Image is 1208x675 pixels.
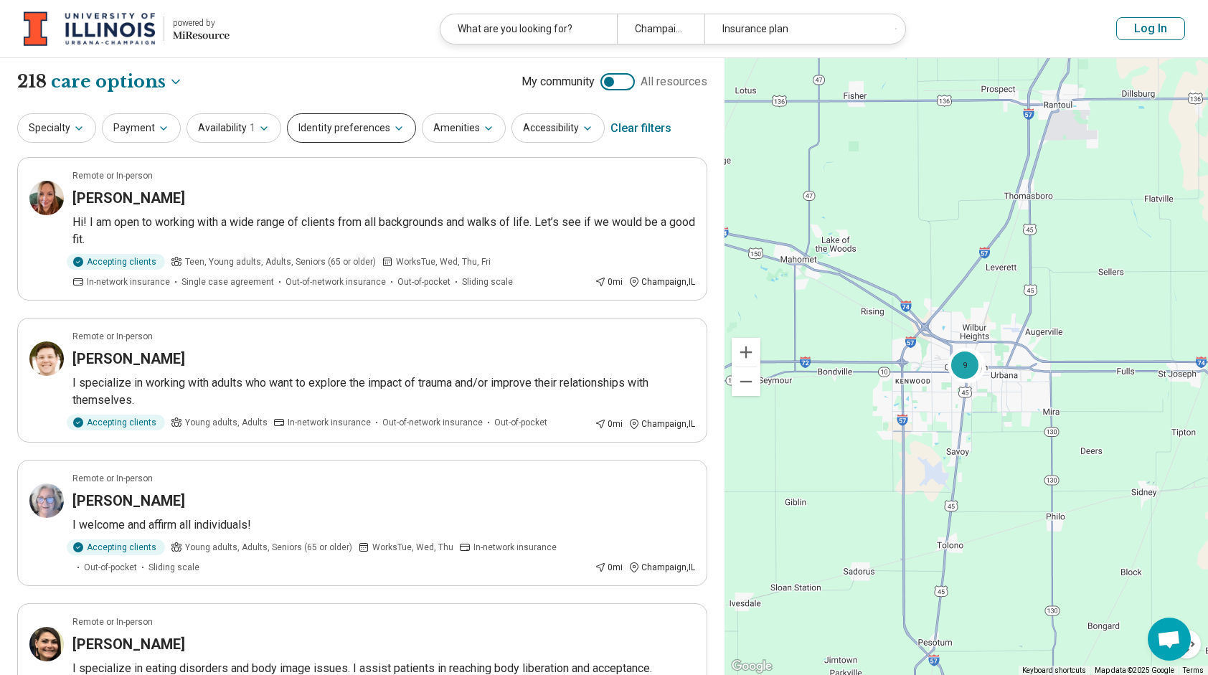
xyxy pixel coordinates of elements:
[610,111,671,146] div: Clear filters
[494,416,547,429] span: Out-of-pocket
[72,188,185,208] h3: [PERSON_NAME]
[67,539,165,555] div: Accepting clients
[440,14,617,44] div: What are you looking for?
[628,561,695,574] div: Champaign , IL
[87,275,170,288] span: In-network insurance
[473,541,557,554] span: In-network insurance
[84,561,137,574] span: Out-of-pocket
[102,113,181,143] button: Payment
[397,275,450,288] span: Out-of-pocket
[185,416,268,429] span: Young adults, Adults
[51,70,166,94] span: care options
[24,11,155,46] img: University of Illinois at Urbana-Champaign
[72,472,153,485] p: Remote or In-person
[17,113,96,143] button: Specialty
[185,541,352,554] span: Young adults, Adults, Seniors (65 or older)
[382,416,483,429] span: Out-of-network insurance
[396,255,491,268] span: Works Tue, Wed, Thu, Fri
[72,615,153,628] p: Remote or In-person
[732,338,760,367] button: Zoom in
[67,415,165,430] div: Accepting clients
[1148,618,1191,661] div: Open chat
[72,169,153,182] p: Remote or In-person
[23,11,230,46] a: University of Illinois at Urbana-Champaignpowered by
[187,113,281,143] button: Availability1
[511,113,605,143] button: Accessibility
[51,70,183,94] button: Care options
[185,255,376,268] span: Teen, Young adults, Adults, Seniors (65 or older)
[72,330,153,343] p: Remote or In-person
[173,16,230,29] div: powered by
[732,367,760,396] button: Zoom out
[288,416,371,429] span: In-network insurance
[628,275,695,288] div: Champaign , IL
[522,73,595,90] span: My community
[595,275,623,288] div: 0 mi
[948,347,982,382] div: 9
[1116,17,1185,40] button: Log In
[641,73,707,90] span: All resources
[72,491,185,511] h3: [PERSON_NAME]
[462,275,513,288] span: Sliding scale
[422,113,506,143] button: Amenities
[72,214,695,248] p: Hi! I am open to working with a wide range of clients from all backgrounds and walks of life. Let...
[181,275,274,288] span: Single case agreement
[704,14,881,44] div: Insurance plan
[17,70,183,94] h1: 218
[1095,666,1174,674] span: Map data ©2025 Google
[595,417,623,430] div: 0 mi
[287,113,416,143] button: Identity preferences
[72,516,695,534] p: I welcome and affirm all individuals!
[148,561,199,574] span: Sliding scale
[628,417,695,430] div: Champaign , IL
[595,561,623,574] div: 0 mi
[372,541,453,554] span: Works Tue, Wed, Thu
[72,634,185,654] h3: [PERSON_NAME]
[1183,666,1204,674] a: Terms (opens in new tab)
[286,275,386,288] span: Out-of-network insurance
[617,14,705,44] div: Champaign, [GEOGRAPHIC_DATA]
[67,254,165,270] div: Accepting clients
[72,349,185,369] h3: [PERSON_NAME]
[72,374,695,409] p: I specialize in working with adults who want to explore the impact of trauma and/or improve their...
[250,121,255,136] span: 1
